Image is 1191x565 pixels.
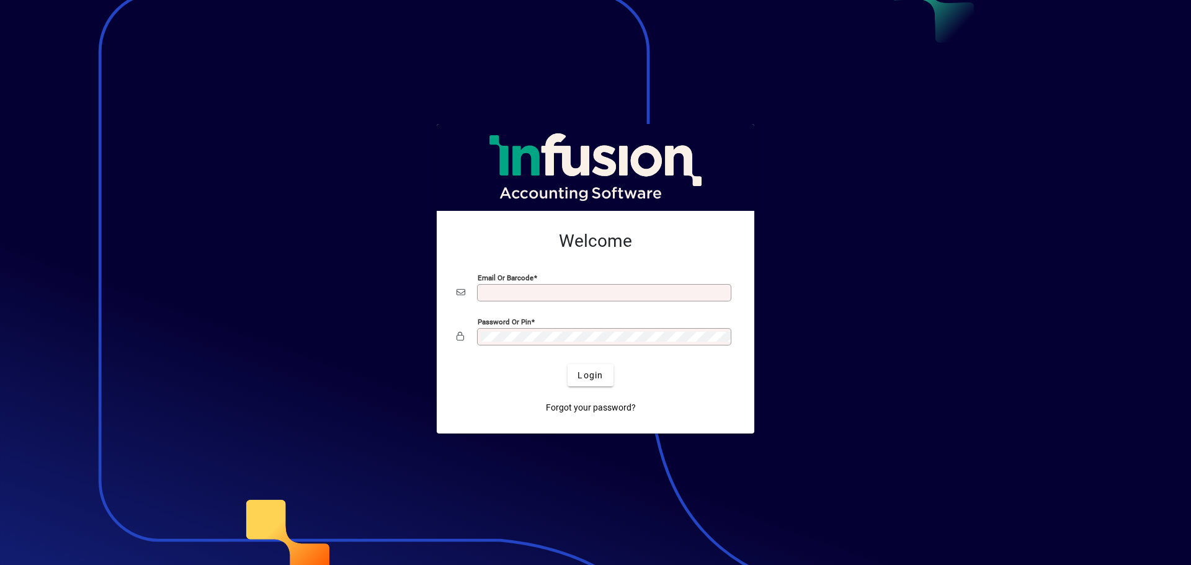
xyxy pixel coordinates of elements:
[578,369,603,382] span: Login
[478,318,531,326] mat-label: Password or Pin
[568,364,613,386] button: Login
[541,396,641,419] a: Forgot your password?
[546,401,636,414] span: Forgot your password?
[478,274,533,282] mat-label: Email or Barcode
[457,231,734,252] h2: Welcome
